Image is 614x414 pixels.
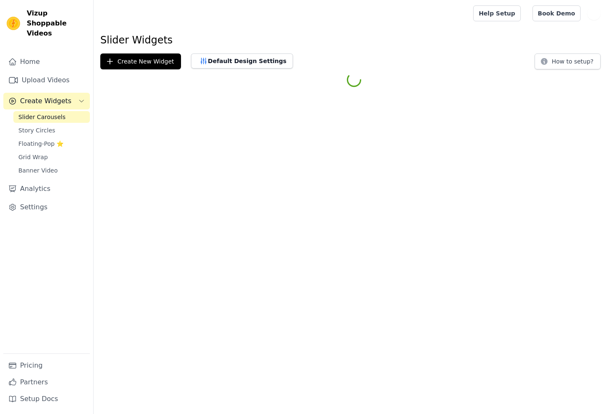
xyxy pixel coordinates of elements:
[3,199,90,216] a: Settings
[473,5,520,21] a: Help Setup
[13,151,90,163] a: Grid Wrap
[535,59,601,67] a: How to setup?
[532,5,581,21] a: Book Demo
[18,126,55,135] span: Story Circles
[18,166,58,175] span: Banner Video
[13,124,90,136] a: Story Circles
[7,17,20,30] img: Vizup
[27,8,87,38] span: Vizup Shoppable Videos
[191,53,293,69] button: Default Design Settings
[18,113,66,121] span: Slider Carousels
[18,153,48,161] span: Grid Wrap
[535,53,601,69] button: How to setup?
[100,53,181,69] button: Create New Widget
[3,391,90,407] a: Setup Docs
[13,111,90,123] a: Slider Carousels
[3,180,90,197] a: Analytics
[3,374,90,391] a: Partners
[3,93,90,109] button: Create Widgets
[3,72,90,89] a: Upload Videos
[13,165,90,176] a: Banner Video
[20,96,71,106] span: Create Widgets
[100,33,607,47] h1: Slider Widgets
[18,140,64,148] span: Floating-Pop ⭐
[3,357,90,374] a: Pricing
[3,53,90,70] a: Home
[13,138,90,150] a: Floating-Pop ⭐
